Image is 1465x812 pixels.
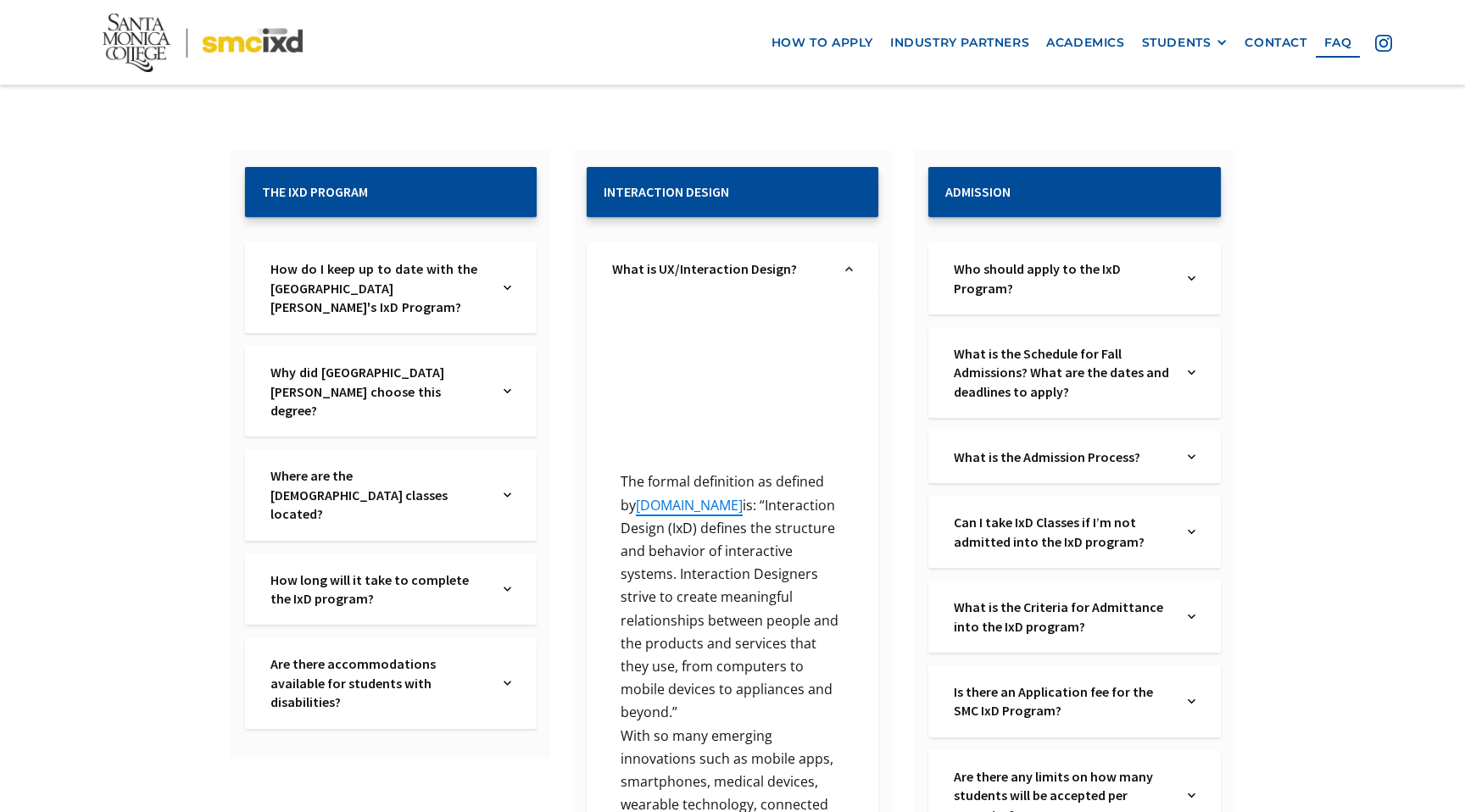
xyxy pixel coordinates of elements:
p: The formal definition as defined by is: “Interaction Design (IxD) defines the structure and behav... [612,470,853,724]
a: What is UX/Interaction Design? [612,259,829,278]
a: Can I take IxD Classes if I’m not admitted into the IxD program? [954,513,1171,551]
a: Where are the [DEMOGRAPHIC_DATA] classes located? [270,466,487,523]
img: icon - instagram [1375,35,1392,52]
h2: Admission [945,184,1203,200]
h2: Interaction Design [604,184,861,200]
a: [DOMAIN_NAME] [636,496,743,516]
a: What is the Schedule for Fall Admissions? What are the dates and deadlines to apply? [954,344,1171,401]
a: Academics [1038,26,1133,58]
a: how to apply [763,26,882,58]
a: What is the Admission Process? [954,448,1171,466]
a: Why did [GEOGRAPHIC_DATA][PERSON_NAME] choose this degree? [270,363,487,420]
a: contact [1236,26,1315,58]
p: ‍ [612,448,853,470]
a: How long will it take to complete the IxD program? [270,570,487,609]
a: industry partners [882,26,1038,58]
a: How do I keep up to date with the [GEOGRAPHIC_DATA][PERSON_NAME]'s IxD Program? [270,259,487,316]
div: STUDENTS [1142,35,1228,49]
a: Is there an Application fee for the SMC IxD Program? [954,682,1171,720]
h2: The IxD Program [262,184,520,200]
a: faq [1316,26,1361,58]
a: Are there accommodations available for students with disabilities? [270,654,487,711]
img: Santa Monica College - SMC IxD logo [103,13,303,71]
div: STUDENTS [1142,35,1212,49]
a: Who should apply to the IxD Program? [954,259,1171,298]
a: What is the Criteria for Admittance into the IxD program? [954,598,1171,636]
